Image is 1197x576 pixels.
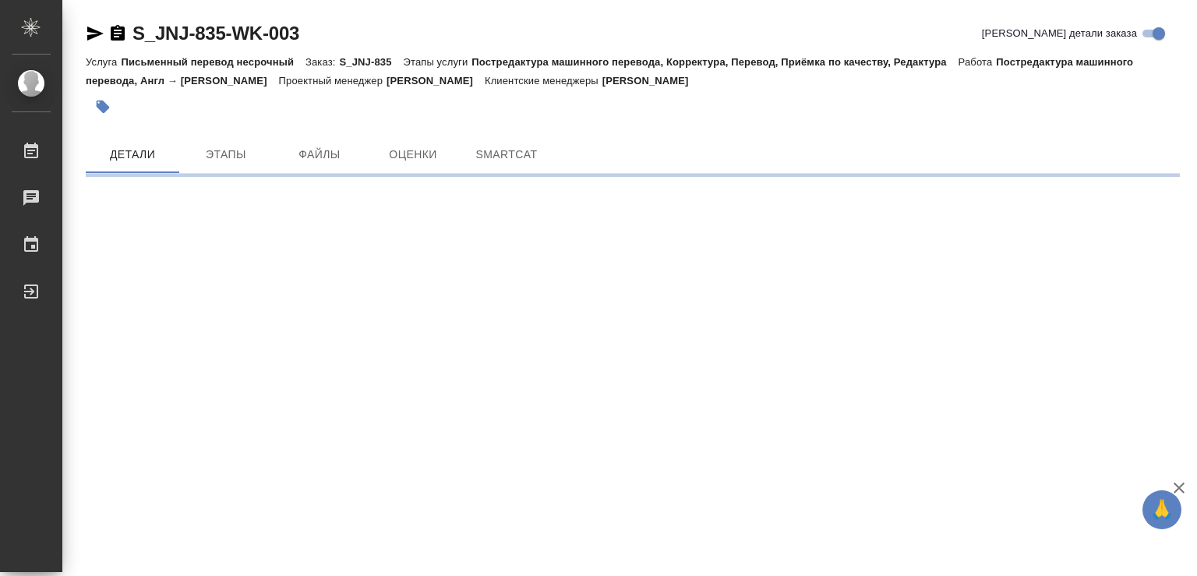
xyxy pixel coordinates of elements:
[471,56,958,68] p: Постредактура машинного перевода, Корректура, Перевод, Приёмка по качеству, Редактура
[959,56,997,68] p: Работа
[305,56,339,68] p: Заказ:
[282,145,357,164] span: Файлы
[86,90,120,124] button: Добавить тэг
[121,56,305,68] p: Письменный перевод несрочный
[376,145,450,164] span: Оценки
[189,145,263,164] span: Этапы
[132,23,299,44] a: S_JNJ-835-WK-003
[1142,490,1181,529] button: 🙏
[485,75,602,87] p: Клиентские менеджеры
[86,24,104,43] button: Скопировать ссылку для ЯМессенджера
[279,75,387,87] p: Проектный менеджер
[404,56,472,68] p: Этапы услуги
[86,56,121,68] p: Услуга
[469,145,544,164] span: SmartCat
[387,75,485,87] p: [PERSON_NAME]
[1149,493,1175,526] span: 🙏
[602,75,701,87] p: [PERSON_NAME]
[108,24,127,43] button: Скопировать ссылку
[982,26,1137,41] span: [PERSON_NAME] детали заказа
[95,145,170,164] span: Детали
[339,56,403,68] p: S_JNJ-835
